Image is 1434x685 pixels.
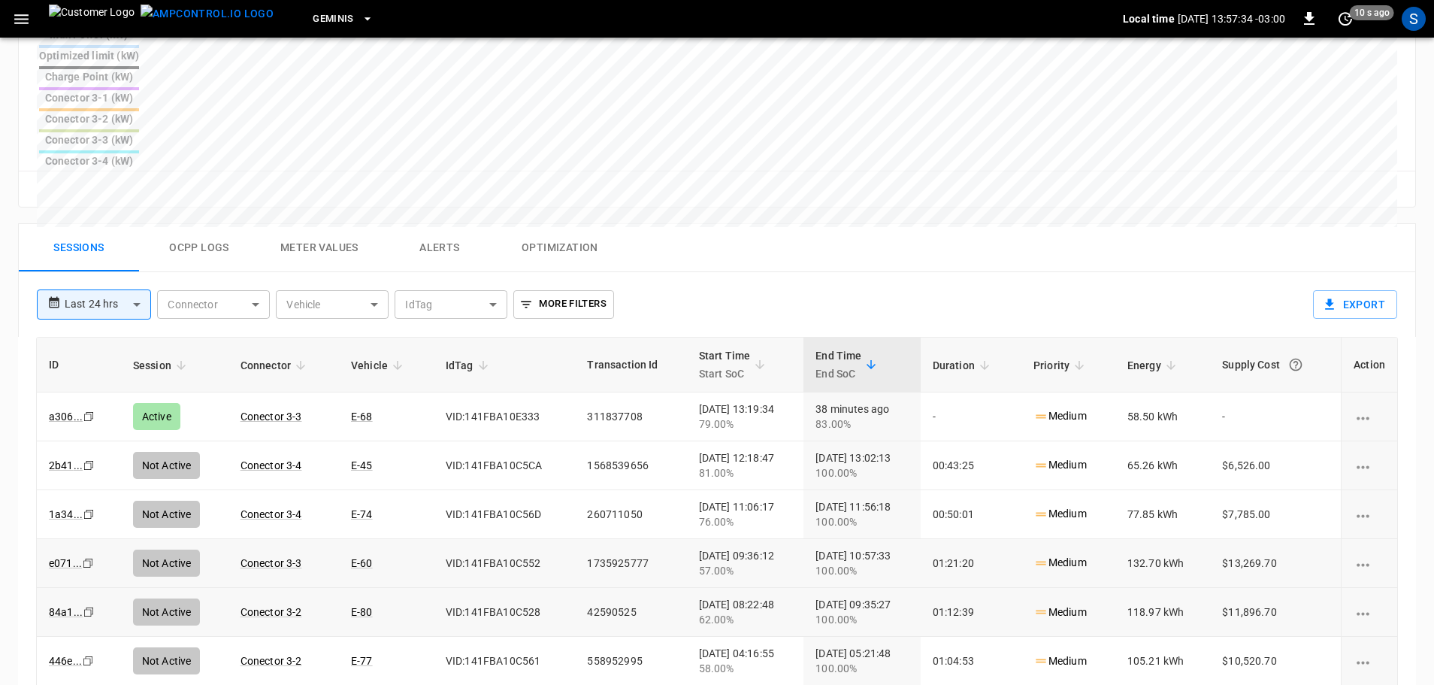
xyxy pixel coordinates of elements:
div: [DATE] 08:22:48 [699,597,791,627]
span: Energy [1127,356,1181,374]
p: Medium [1033,605,1087,620]
div: charging session options [1354,458,1385,473]
a: E-60 [351,557,373,569]
button: Meter Values [259,224,380,272]
button: Export [1313,290,1397,319]
span: Start TimeStart SoC [699,347,770,383]
div: 81.00% [699,465,791,480]
span: Connector [241,356,310,374]
a: E-77 [351,655,373,667]
div: copy [81,555,96,571]
div: Supply Cost [1222,351,1329,378]
a: E-74 [351,508,373,520]
div: Start Time [699,347,751,383]
div: [DATE] 10:57:33 [815,548,908,578]
div: charging session options [1354,605,1385,620]
div: [DATE] 09:35:27 [815,597,908,627]
div: [DATE] 04:16:55 [699,646,791,676]
td: 01:12:39 [921,588,1021,637]
td: 132.70 kWh [1115,539,1210,588]
td: $7,785.00 [1210,490,1341,539]
span: IdTag [446,356,493,374]
div: 62.00% [699,612,791,627]
div: Not Active [133,599,201,626]
div: copy [82,604,97,620]
div: 76.00% [699,514,791,529]
th: Transaction Id [575,338,686,393]
td: VID:141FBA10C552 [434,539,576,588]
a: Conector 3-2 [241,655,302,667]
p: Local time [1123,11,1175,26]
p: Medium [1033,506,1087,522]
td: $13,269.70 [1210,539,1341,588]
p: Medium [1033,555,1087,571]
span: 10 s ago [1350,5,1394,20]
td: VID:141FBA10C528 [434,588,576,637]
td: 01:21:20 [921,539,1021,588]
button: Sessions [19,224,139,272]
td: 00:50:01 [921,490,1021,539]
button: More Filters [513,290,613,319]
span: Vehicle [351,356,407,374]
div: 100.00% [815,612,908,627]
td: 42590525 [575,588,686,637]
td: 77.85 kWh [1115,490,1210,539]
div: 100.00% [815,514,908,529]
div: 100.00% [815,563,908,578]
div: Not Active [133,647,201,674]
th: ID [37,338,121,393]
button: The cost of your charging session based on your supply rates [1282,351,1309,378]
p: Medium [1033,653,1087,669]
span: Session [133,356,191,374]
div: charging session options [1354,556,1385,571]
div: charging session options [1354,507,1385,522]
td: 260711050 [575,490,686,539]
td: $11,896.70 [1210,588,1341,637]
img: ampcontrol.io logo [141,5,274,23]
p: [DATE] 13:57:34 -03:00 [1178,11,1285,26]
span: End TimeEnd SoC [815,347,881,383]
button: Alerts [380,224,500,272]
button: Geminis [307,5,380,34]
p: Start SoC [699,365,751,383]
div: 57.00% [699,563,791,578]
div: copy [81,653,96,669]
button: Optimization [500,224,620,272]
button: set refresh interval [1333,7,1357,31]
div: Not Active [133,501,201,528]
button: Ocpp logs [139,224,259,272]
div: [DATE] 11:56:18 [815,499,908,529]
a: Conector 3-2 [241,606,302,618]
div: 100.00% [815,465,908,480]
div: Not Active [133,550,201,577]
p: End SoC [815,365,861,383]
div: 100.00% [815,661,908,676]
div: charging session options [1354,409,1385,424]
img: Customer Logo [49,5,135,33]
a: E-80 [351,606,373,618]
a: Conector 3-3 [241,557,302,569]
div: 58.00% [699,661,791,676]
div: copy [82,506,97,523]
div: profile-icon [1402,7,1426,31]
span: Geminis [313,11,354,28]
div: End Time [815,347,861,383]
div: [DATE] 05:21:48 [815,646,908,676]
span: Priority [1033,356,1089,374]
div: charging session options [1354,653,1385,668]
th: Action [1341,338,1397,393]
a: Conector 3-4 [241,508,302,520]
div: [DATE] 09:36:12 [699,548,791,578]
div: Last 24 hrs [65,290,151,319]
td: 1735925777 [575,539,686,588]
div: [DATE] 11:06:17 [699,499,791,529]
span: Duration [933,356,994,374]
td: 118.97 kWh [1115,588,1210,637]
td: VID:141FBA10C56D [434,490,576,539]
